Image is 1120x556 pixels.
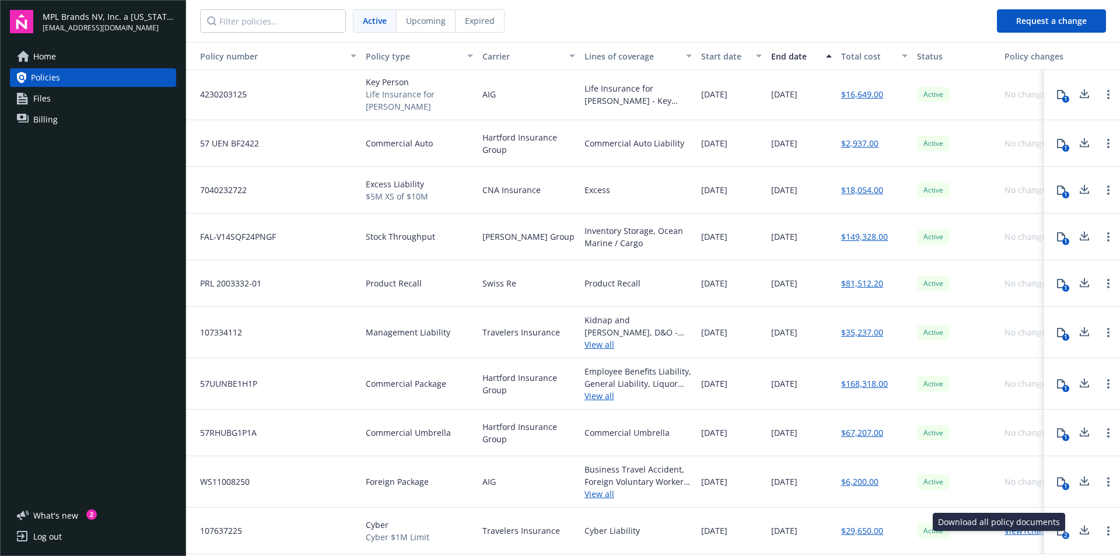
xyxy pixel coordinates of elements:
a: Open options [1101,230,1115,244]
div: No changes [1005,326,1051,338]
button: 1 [1049,132,1073,155]
div: Excess [584,184,610,196]
div: 1 [1062,238,1069,245]
span: What ' s new [33,509,78,522]
div: Kidnap and [PERSON_NAME], D&O - Directors and Officers, EPLI - Employment Practices Liability [584,314,692,338]
a: Policies [10,68,176,87]
span: Commercial Package [366,377,446,390]
button: 1 [1049,83,1073,106]
span: [DATE] [771,137,797,149]
span: [DATE] [701,137,727,149]
span: Active [922,185,945,195]
span: [DATE] [771,277,797,289]
a: View all [584,488,692,500]
div: 2 [1062,532,1069,539]
span: 4230203125 [191,88,247,100]
span: [DATE] [701,326,727,338]
a: Open options [1101,377,1115,391]
span: Active [922,278,945,289]
span: Product Recall [366,277,422,289]
span: AIG [482,475,496,488]
button: What's new2 [10,509,97,522]
button: Policy changes [1000,42,1073,70]
span: CNA Insurance [482,184,541,196]
a: $149,328.00 [841,230,888,243]
span: [DATE] [771,230,797,243]
span: Commercial Auto [366,137,433,149]
div: Employee Benefits Liability, General Liability, Liquor Liability, Commercial Property [584,365,692,390]
span: Home [33,47,56,66]
span: Billing [33,110,58,129]
div: 1 [1062,191,1069,198]
div: Start date [701,50,749,62]
span: Active [922,327,945,338]
span: FAL-V14SQF24PNGF [191,230,276,243]
span: Life Insurance for [PERSON_NAME] [366,88,473,113]
span: Cyber $1M Limit [366,531,429,543]
span: Travelers Insurance [482,524,560,537]
button: Carrier [478,42,580,70]
button: Status [912,42,1000,70]
span: Active [922,379,945,389]
span: [EMAIL_ADDRESS][DOMAIN_NAME] [43,23,176,33]
div: No changes [1005,426,1051,439]
span: 57RHUBG1P1A [191,426,257,439]
a: $16,649.00 [841,88,883,100]
a: Billing [10,110,176,129]
span: [DATE] [771,475,797,488]
div: 1 [1062,334,1069,341]
span: [PERSON_NAME] Group [482,230,575,243]
a: $6,200.00 [841,475,878,488]
span: 57UUNBE1H1P [191,377,257,390]
span: Hartford Insurance Group [482,421,575,445]
div: Business Travel Accident, Foreign Voluntary Workers Compensation, Commercial Auto Liability, Kidn... [584,463,692,488]
span: [DATE] [771,377,797,390]
a: Open options [1101,183,1115,197]
span: Active [922,428,945,438]
div: Commercial Umbrella [584,426,670,439]
span: 7040232722 [191,184,247,196]
span: [DATE] [701,377,727,390]
a: $29,650.00 [841,524,883,537]
span: [DATE] [701,277,727,289]
span: MPL Brands NV, Inc. a [US_STATE] Corporation [43,11,176,23]
div: Cyber Liability [584,524,640,537]
div: Toggle SortBy [191,50,344,62]
div: No changes [1005,137,1051,149]
button: Total cost [836,42,912,70]
a: $67,207.00 [841,426,883,439]
button: 1 [1049,179,1073,202]
a: View all [584,390,692,402]
span: Expired [465,15,495,27]
span: [DATE] [701,184,727,196]
div: End date [771,50,819,62]
span: Commercial Umbrella [366,426,451,439]
button: MPL Brands NV, Inc. a [US_STATE] Corporation[EMAIL_ADDRESS][DOMAIN_NAME] [43,10,176,33]
a: Home [10,47,176,66]
span: Foreign Package [366,475,429,488]
span: [DATE] [771,326,797,338]
span: Swiss Re [482,277,516,289]
span: Files [33,89,51,108]
span: $5M XS of $10M [366,190,428,202]
div: 1 [1062,96,1069,103]
span: [DATE] [701,524,727,537]
span: Stock Throughput [366,230,435,243]
span: Active [922,526,945,536]
a: Open options [1101,277,1115,291]
span: 57 UEN BF2422 [191,137,259,149]
div: No changes [1005,277,1051,289]
div: Download all policy documents [933,513,1065,531]
span: Active [922,89,945,100]
span: AIG [482,88,496,100]
span: [DATE] [771,88,797,100]
span: Active [922,138,945,149]
a: Open options [1101,326,1115,340]
div: 1 [1062,285,1069,292]
img: navigator-logo.svg [10,10,33,33]
div: 1 [1062,385,1069,392]
div: Policy number [191,50,344,62]
div: Lines of coverage [584,50,679,62]
span: [DATE] [771,184,797,196]
a: $18,054.00 [841,184,883,196]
